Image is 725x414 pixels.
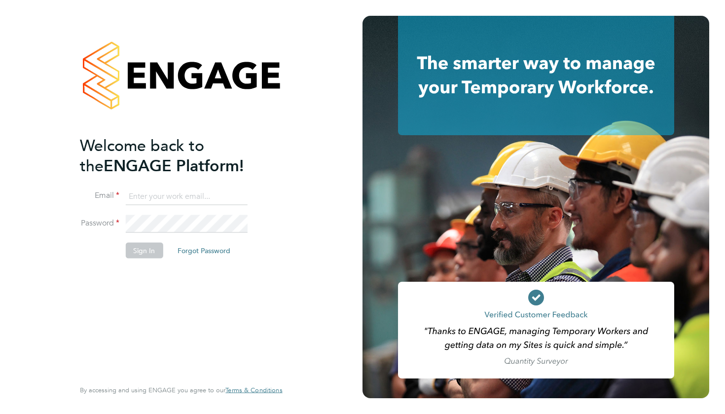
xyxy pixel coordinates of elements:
[225,386,282,394] a: Terms & Conditions
[80,135,272,176] h2: ENGAGE Platform!
[80,218,119,228] label: Password
[125,243,163,259] button: Sign In
[80,190,119,201] label: Email
[170,243,238,259] button: Forgot Password
[125,188,247,205] input: Enter your work email...
[80,386,282,394] span: By accessing and using ENGAGE you agree to our
[80,136,204,175] span: Welcome back to the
